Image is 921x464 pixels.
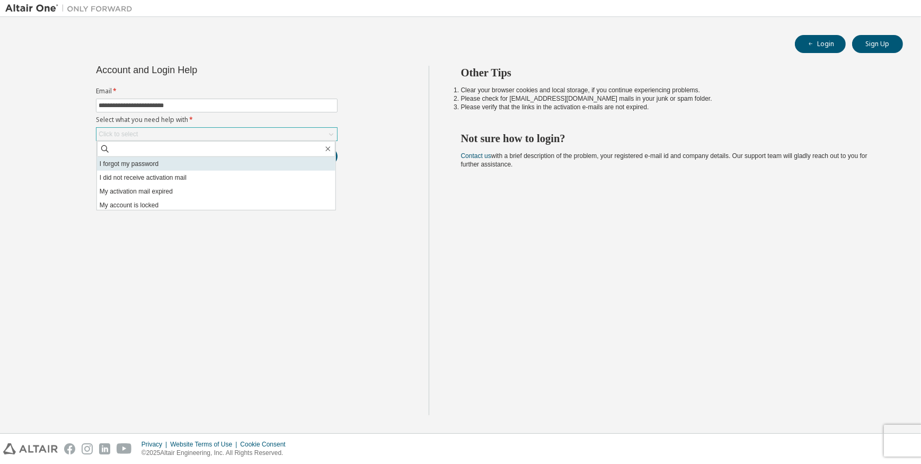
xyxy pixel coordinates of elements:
[461,86,884,94] li: Clear your browser cookies and local storage, if you continue experiencing problems.
[461,66,884,80] h2: Other Tips
[170,440,240,449] div: Website Terms of Use
[461,132,884,145] h2: Not sure how to login?
[795,35,846,53] button: Login
[461,103,884,111] li: Please verify that the links in the activation e-mails are not expired.
[117,443,132,454] img: youtube.svg
[99,443,110,454] img: linkedin.svg
[82,443,93,454] img: instagram.svg
[461,94,884,103] li: Please check for [EMAIL_ADDRESS][DOMAIN_NAME] mails in your junk or spam folder.
[141,449,292,458] p: © 2025 Altair Engineering, Inc. All Rights Reserved.
[852,35,903,53] button: Sign Up
[99,130,138,138] div: Click to select
[96,87,338,95] label: Email
[240,440,291,449] div: Cookie Consent
[96,128,337,141] div: Click to select
[64,443,75,454] img: facebook.svg
[97,157,335,171] li: I forgot my password
[461,152,491,160] a: Contact us
[3,443,58,454] img: altair_logo.svg
[141,440,170,449] div: Privacy
[96,116,338,124] label: Select what you need help with
[96,66,289,74] div: Account and Login Help
[461,152,867,168] span: with a brief description of the problem, your registered e-mail id and company details. Our suppo...
[5,3,138,14] img: Altair One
